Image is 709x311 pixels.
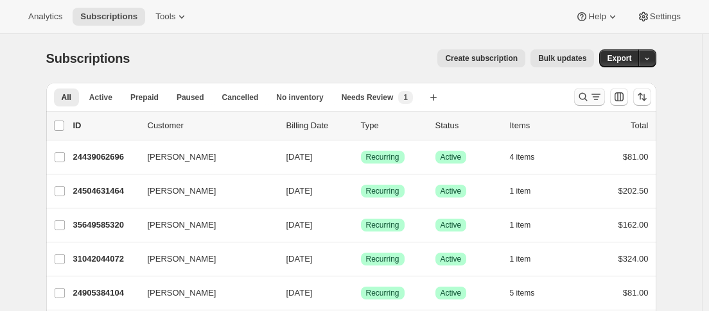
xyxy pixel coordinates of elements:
[62,92,71,103] span: All
[599,49,639,67] button: Export
[73,119,649,132] div: IDCustomerBilling DateTypeStatusItemsTotal
[73,216,649,234] div: 35649585320[PERSON_NAME][DATE]SuccessRecurringSuccessActive1 item$162.00
[435,119,500,132] p: Status
[366,288,399,298] span: Recurring
[73,119,137,132] p: ID
[441,220,462,230] span: Active
[140,215,268,235] button: [PERSON_NAME]
[73,287,137,299] p: 24905384104
[510,288,535,298] span: 5 items
[437,49,525,67] button: Create subscription
[73,151,137,164] p: 24439062696
[403,92,408,103] span: 1
[140,147,268,167] button: [PERSON_NAME]
[607,53,631,63] span: Export
[73,148,649,166] div: 24439062696[PERSON_NAME][DATE]SuccessRecurringSuccessActive4 items$81.00
[89,92,112,103] span: Active
[510,284,549,302] button: 5 items
[140,283,268,303] button: [PERSON_NAME]
[286,119,351,132] p: Billing Date
[441,254,462,264] span: Active
[286,288,313,298] span: [DATE]
[148,253,216,265] span: [PERSON_NAME]
[618,220,649,230] span: $162.00
[568,8,626,26] button: Help
[629,8,688,26] button: Settings
[510,250,545,268] button: 1 item
[222,92,259,103] span: Cancelled
[148,185,216,198] span: [PERSON_NAME]
[510,216,545,234] button: 1 item
[510,220,531,230] span: 1 item
[650,12,681,22] span: Settings
[286,220,313,230] span: [DATE]
[140,249,268,269] button: [PERSON_NAME]
[618,186,649,196] span: $202.50
[366,220,399,230] span: Recurring
[423,88,444,106] button: Create new view
[623,152,649,162] span: $81.00
[445,53,518,63] span: Create subscription
[633,88,651,106] button: Sort the results
[366,152,399,162] span: Recurring
[73,250,649,268] div: 31042044072[PERSON_NAME][DATE]SuccessRecurringSuccessActive1 item$324.00
[610,88,628,106] button: Customize table column order and visibility
[140,181,268,201] button: [PERSON_NAME]
[148,119,276,132] p: Customer
[631,119,648,132] p: Total
[510,148,549,166] button: 4 items
[618,254,649,264] span: $324.00
[441,152,462,162] span: Active
[588,12,606,22] span: Help
[148,219,216,231] span: [PERSON_NAME]
[441,288,462,298] span: Active
[80,12,137,22] span: Subscriptions
[623,288,649,298] span: $81.00
[366,254,399,264] span: Recurring
[361,119,425,132] div: Type
[148,151,216,164] span: [PERSON_NAME]
[574,88,605,106] button: Search and filter results
[28,12,62,22] span: Analytics
[538,53,586,63] span: Bulk updates
[510,186,531,196] span: 1 item
[177,92,204,103] span: Paused
[130,92,159,103] span: Prepaid
[46,51,130,65] span: Subscriptions
[276,92,323,103] span: No inventory
[155,12,175,22] span: Tools
[530,49,594,67] button: Bulk updates
[73,185,137,198] p: 24504631464
[73,253,137,265] p: 31042044072
[286,186,313,196] span: [DATE]
[148,8,196,26] button: Tools
[73,182,649,200] div: 24504631464[PERSON_NAME][DATE]SuccessRecurringSuccessActive1 item$202.50
[73,219,137,231] p: 35649585320
[21,8,70,26] button: Analytics
[73,284,649,302] div: 24905384104[PERSON_NAME][DATE]SuccessRecurringSuccessActive5 items$81.00
[510,152,535,162] span: 4 items
[73,8,145,26] button: Subscriptions
[510,254,531,264] span: 1 item
[366,186,399,196] span: Recurring
[286,152,313,162] span: [DATE]
[148,287,216,299] span: [PERSON_NAME]
[342,92,394,103] span: Needs Review
[441,186,462,196] span: Active
[510,182,545,200] button: 1 item
[286,254,313,264] span: [DATE]
[510,119,574,132] div: Items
